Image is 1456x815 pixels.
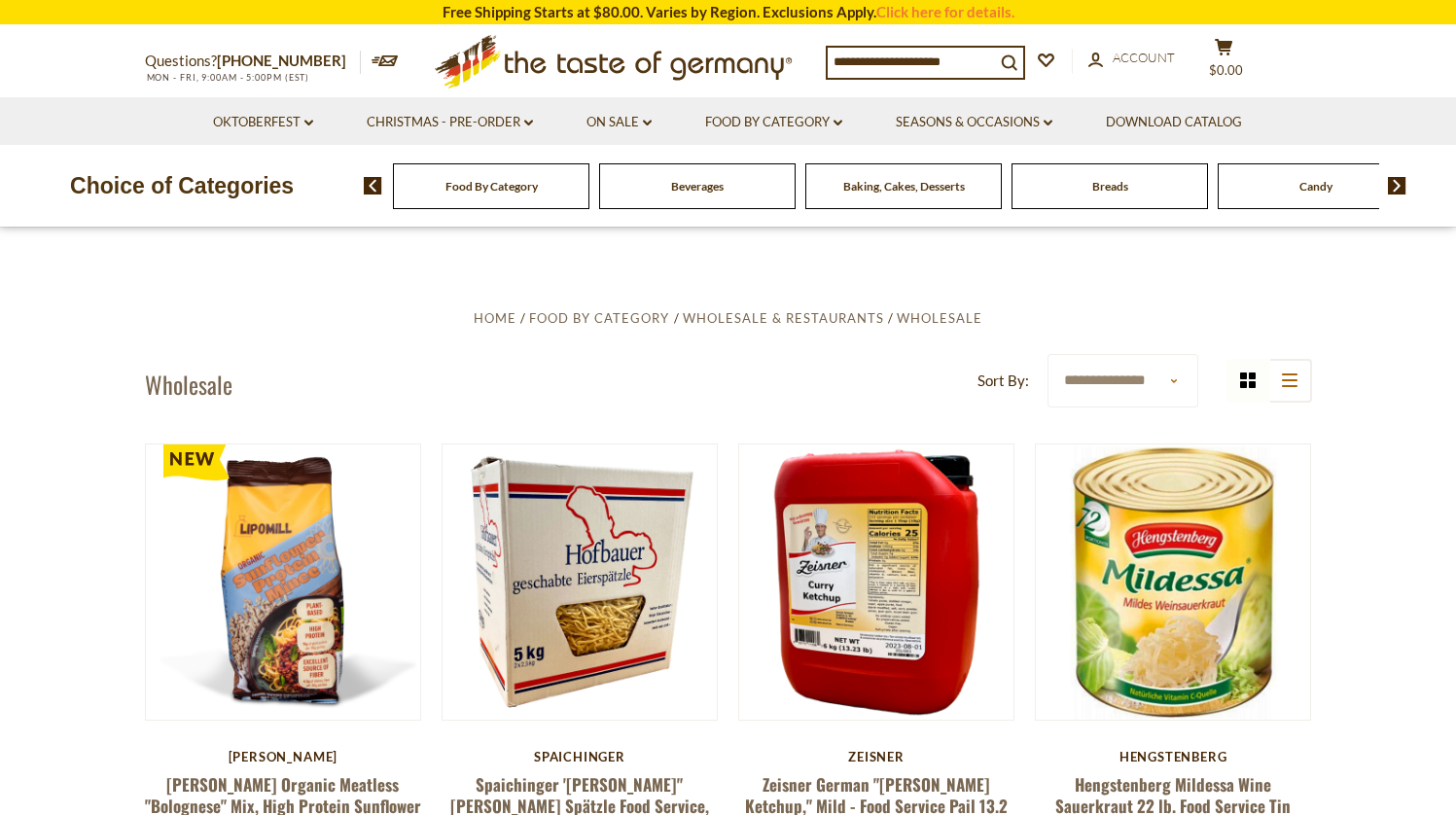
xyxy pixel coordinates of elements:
a: Baking, Cakes, Desserts [843,179,965,194]
a: Candy [1299,179,1332,194]
a: Food By Category [529,310,669,326]
img: next arrow [1388,177,1406,195]
span: MON - FRI, 9:00AM - 5:00PM (EST) [145,72,310,83]
span: $0.00 [1209,62,1243,78]
a: Beverages [671,179,724,194]
a: Breads [1092,179,1128,194]
a: Food By Category [445,179,538,194]
a: On Sale [586,112,652,133]
button: $0.00 [1195,38,1254,87]
h1: Wholesale [145,370,232,399]
a: Wholesale [897,310,982,326]
img: Spaichinger [443,444,718,720]
a: Home [474,310,516,326]
a: Food By Category [705,112,842,133]
img: Hengstenberg Mildessa Wine Sauerkraut 22 lb. Food Service Tin [1036,444,1311,720]
img: Zeisner German "Curry Ketchup," Mild - Food Service Pail 13.2 lbs. [739,444,1014,720]
a: Account [1088,48,1175,69]
div: spaichinger [442,749,719,764]
a: Wholesale & Restaurants [683,310,884,326]
a: [PHONE_NUMBER] [217,52,346,69]
a: Download Catalog [1106,112,1242,133]
div: Hengstenberg [1035,749,1312,764]
div: Zeisner [738,749,1015,764]
a: Seasons & Occasions [896,112,1052,133]
div: [PERSON_NAME] [145,749,422,764]
img: Lamotte Organic Meatless "Bolognese" Mix, High Protein Sunflower Seed Mince, 75g - Case of 12 [146,444,421,720]
p: Questions? [145,49,361,74]
a: Oktoberfest [213,112,313,133]
a: Christmas - PRE-ORDER [367,112,533,133]
a: Click here for details. [876,3,1014,20]
img: previous arrow [364,177,382,195]
span: Account [1113,50,1175,65]
label: Sort By: [977,369,1029,393]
